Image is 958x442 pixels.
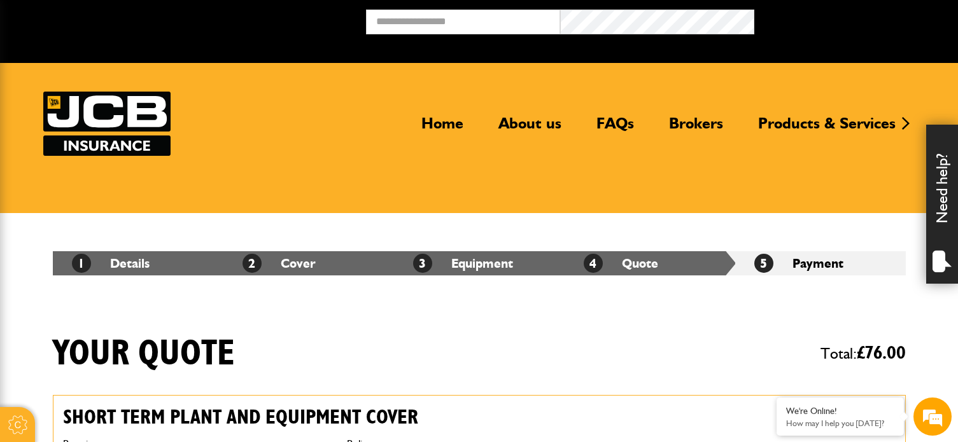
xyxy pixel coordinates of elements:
span: 3 [413,254,432,273]
button: Broker Login [754,10,948,29]
p: How may I help you today? [786,418,894,428]
h1: Your quote [53,333,235,375]
img: JCB Insurance Services logo [43,92,171,156]
li: Quote [565,251,735,275]
li: Payment [735,251,906,275]
a: FAQs [587,114,644,143]
span: 2 [243,254,262,273]
span: 76.00 [865,344,906,363]
a: About us [489,114,571,143]
span: Total: [821,339,906,368]
a: 3Equipment [413,256,513,271]
span: 1 [72,254,91,273]
a: 2Cover [243,256,316,271]
span: £ [857,344,906,363]
span: 5 [754,254,773,273]
a: Brokers [659,114,733,143]
a: Products & Services [749,114,905,143]
span: 4 [584,254,603,273]
div: We're Online! [786,406,894,417]
div: Need help? [926,125,958,284]
a: JCB Insurance Services [43,92,171,156]
h2: Short term plant and equipment cover [63,405,612,429]
a: Home [412,114,473,143]
a: 1Details [72,256,150,271]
